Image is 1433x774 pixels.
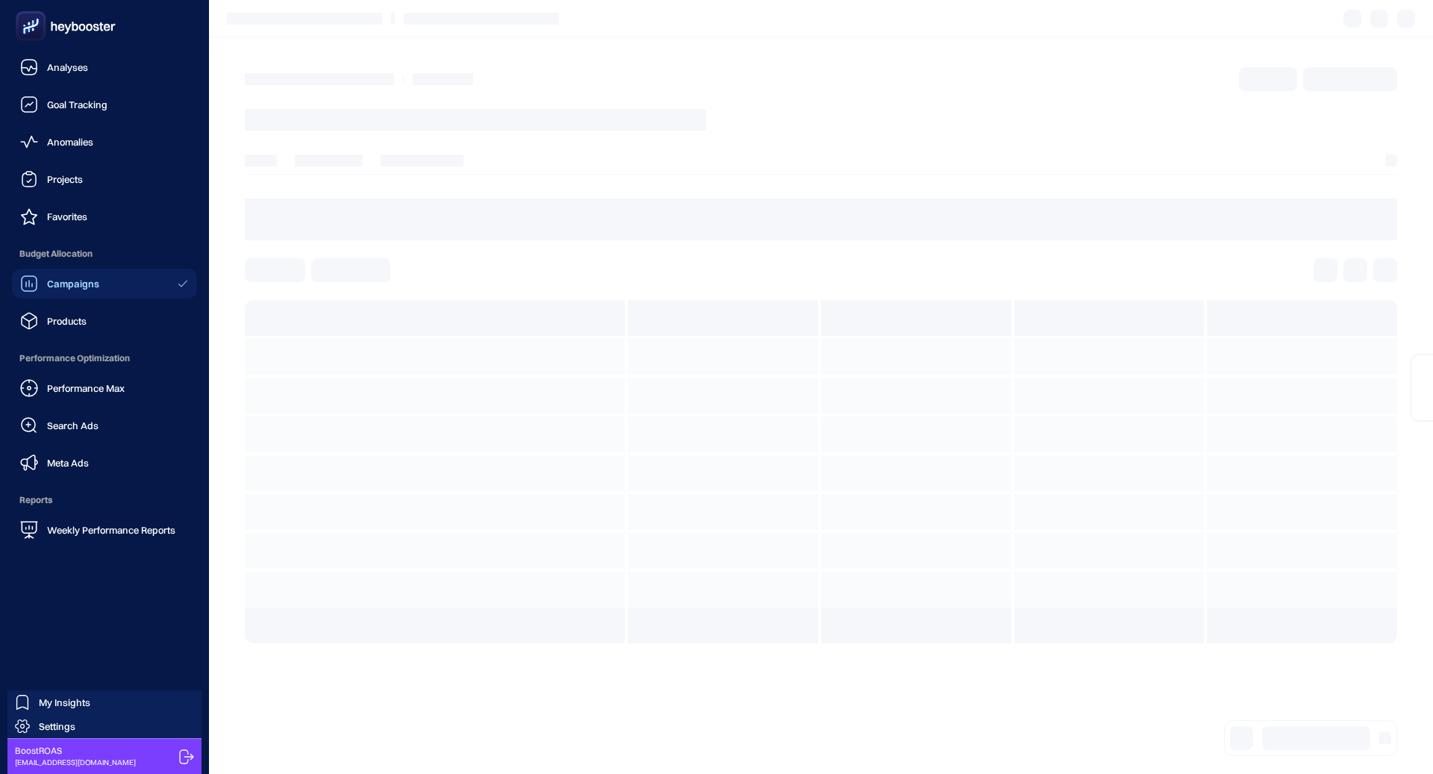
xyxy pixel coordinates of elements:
a: Projects [12,164,197,194]
a: Weekly Performance Reports [12,515,197,545]
span: Settings [39,720,75,732]
span: Meta Ads [47,457,89,469]
span: BoostROAS [15,745,136,757]
a: Anomalies [12,127,197,157]
a: Analyses [12,52,197,82]
span: Campaigns [47,278,99,290]
span: Favorites [47,210,87,222]
span: Reports [12,485,197,515]
a: Campaigns [12,269,197,299]
span: Analyses [47,61,88,73]
span: My Insights [39,696,90,708]
span: Budget Allocation [12,239,197,269]
a: Search Ads [12,411,197,440]
span: [EMAIL_ADDRESS][DOMAIN_NAME] [15,757,136,768]
span: Performance Optimization [12,343,197,373]
a: Meta Ads [12,448,197,478]
a: My Insights [7,690,202,714]
a: Goal Tracking [12,90,197,119]
span: Goal Tracking [47,99,107,110]
span: Projects [47,173,83,185]
a: Favorites [12,202,197,231]
a: Settings [7,714,202,738]
span: Products [47,315,87,327]
a: Products [12,306,197,336]
span: Anomalies [47,136,93,148]
a: Performance Max [12,373,197,403]
span: Search Ads [47,419,99,431]
span: Performance Max [47,382,125,394]
span: Weekly Performance Reports [47,524,175,536]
